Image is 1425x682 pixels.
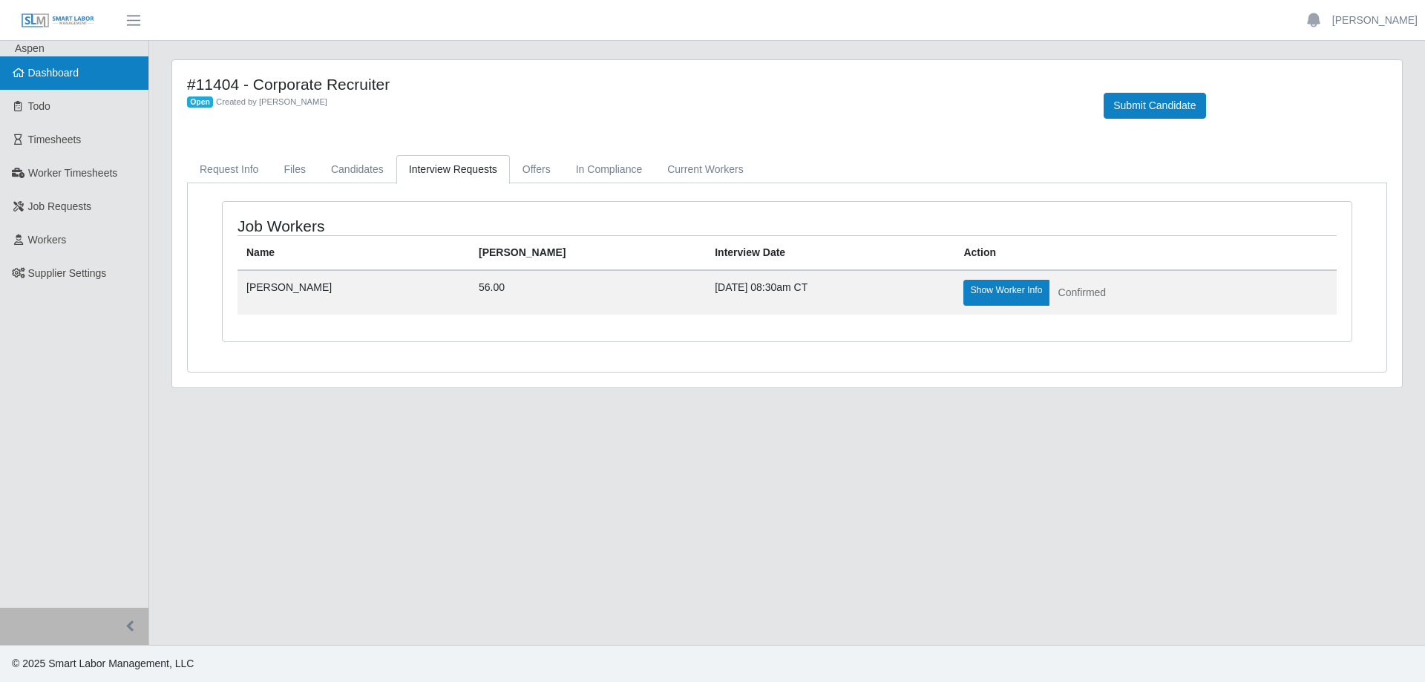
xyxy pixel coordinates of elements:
span: Supplier Settings [28,267,107,279]
button: Confirmed [1049,280,1116,306]
img: SLM Logo [21,13,95,29]
h4: Job Workers [237,217,683,235]
a: Candidates [318,155,396,184]
span: © 2025 Smart Labor Management, LLC [12,658,194,669]
span: Created by [PERSON_NAME] [216,97,327,106]
span: Timesheets [28,134,82,145]
a: In Compliance [563,155,655,184]
a: Files [271,155,318,184]
span: Dashboard [28,67,79,79]
a: [PERSON_NAME] [1332,13,1418,28]
span: Aspen [15,42,45,54]
span: Worker Timesheets [28,167,117,179]
a: Current Workers [655,155,756,184]
button: Submit Candidate [1104,93,1205,119]
td: 56.00 [470,270,706,315]
span: [DATE] 08:30am CT [715,281,807,293]
span: Open [187,96,213,108]
span: Job Requests [28,200,92,212]
th: Action [954,236,1337,271]
a: Request Info [187,155,271,184]
a: Interview Requests [396,155,510,184]
td: [PERSON_NAME] [237,270,470,315]
h4: #11404 - Corporate Recruiter [187,75,1081,94]
span: Todo [28,100,50,112]
span: Workers [28,234,67,246]
th: Interview Date [706,236,954,271]
th: Name [237,236,470,271]
a: Offers [510,155,563,184]
th: [PERSON_NAME] [470,236,706,271]
a: Show Worker Info [963,280,1049,306]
